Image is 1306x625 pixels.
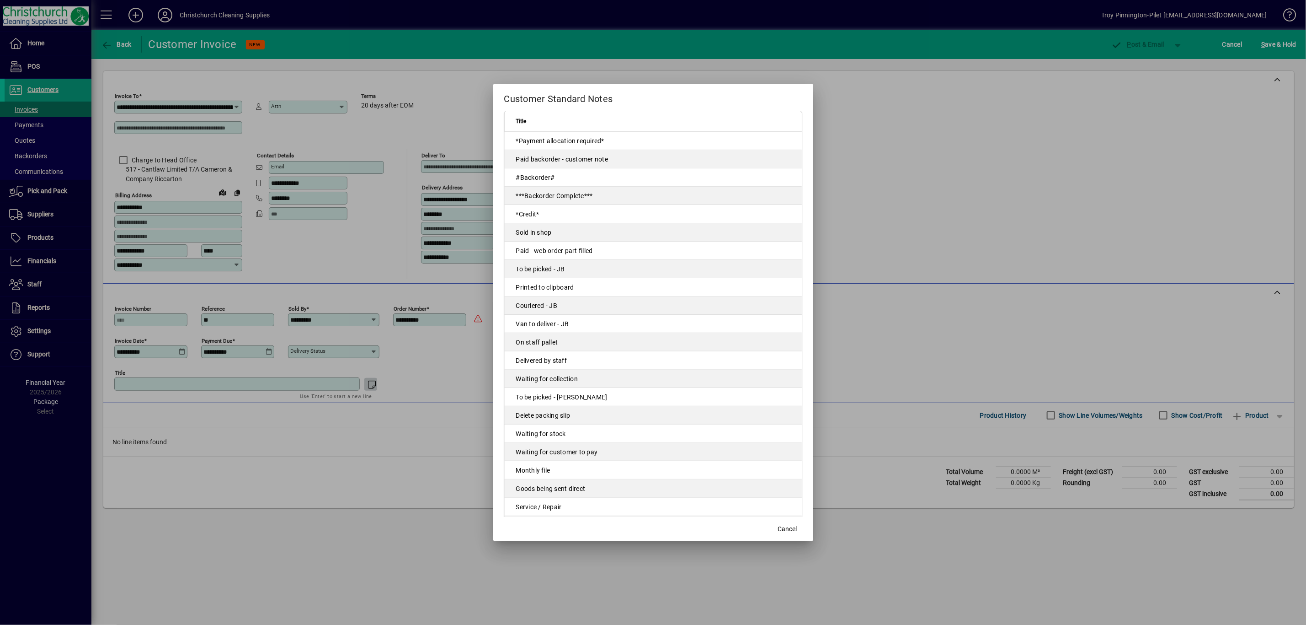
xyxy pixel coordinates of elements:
td: Sold in shop [505,223,802,242]
td: Monthly file [505,461,802,480]
td: Delete packing slip [505,406,802,425]
td: Waiting for collection [505,370,802,388]
td: Paid backorder - customer note [505,150,802,168]
td: Delivered by staff [505,351,802,370]
span: Cancel [778,524,797,534]
td: To be picked - [PERSON_NAME] [505,388,802,406]
td: Couriered - JB [505,296,802,315]
td: Goods being sent direct [505,480,802,498]
td: Paid - web order part filled [505,242,802,260]
td: Do not action [505,516,802,534]
td: To be picked - JB [505,260,802,278]
button: Cancel [773,521,802,538]
td: Waiting for stock [505,425,802,443]
td: Printed to clipboard [505,278,802,296]
td: *Payment allocation required* [505,132,802,150]
span: Title [516,116,527,126]
h2: Customer Standard Notes [493,84,813,110]
td: #Backorder# [505,168,802,187]
td: Van to deliver - JB [505,315,802,333]
td: Waiting for customer to pay [505,443,802,461]
td: On staff pallet [505,333,802,351]
td: Service / Repair [505,498,802,516]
